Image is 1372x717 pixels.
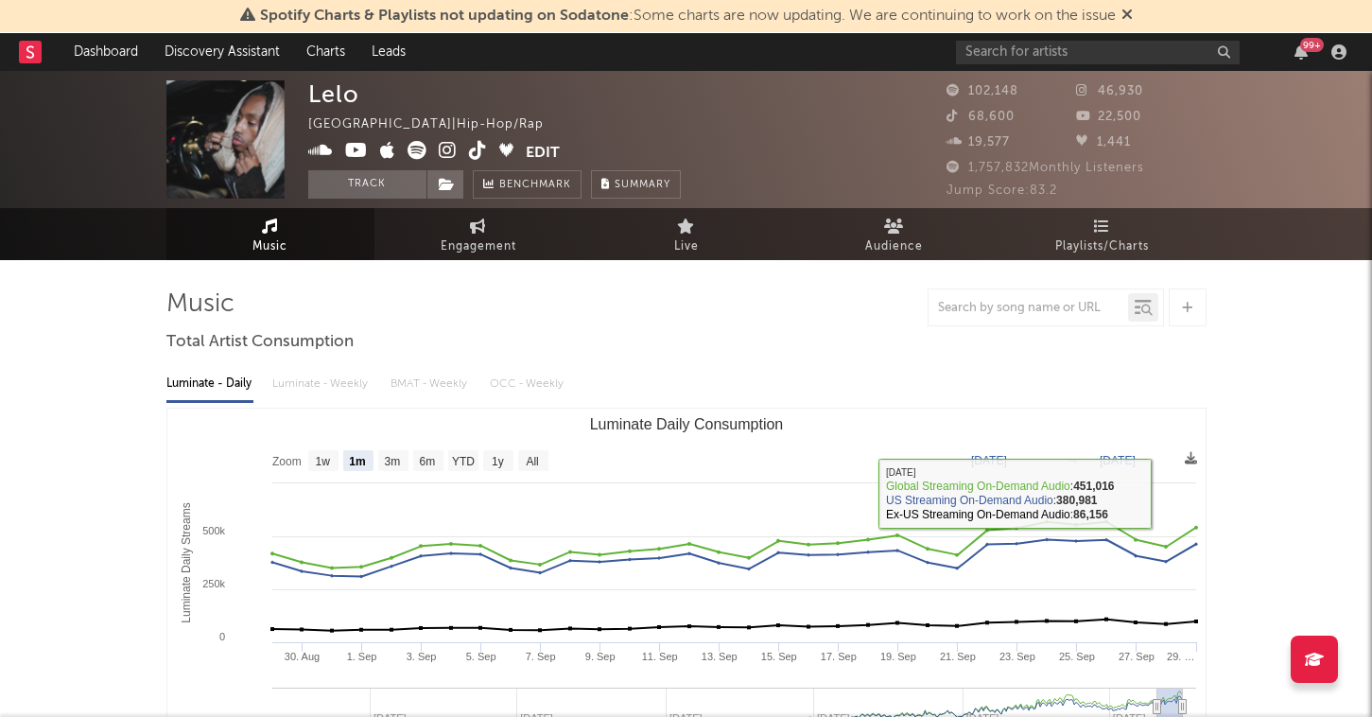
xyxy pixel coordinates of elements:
[499,174,571,197] span: Benchmark
[218,631,224,642] text: 0
[584,651,615,662] text: 9. Sep
[999,208,1207,260] a: Playlists/Charts
[1076,85,1143,97] span: 46,930
[284,651,319,662] text: 30. Aug
[451,455,474,468] text: YTD
[1100,454,1136,467] text: [DATE]
[1068,454,1079,467] text: →
[1294,44,1308,60] button: 99+
[419,455,435,468] text: 6m
[492,455,504,468] text: 1y
[591,170,681,199] button: Summary
[947,85,1018,97] span: 102,148
[879,651,915,662] text: 19. Sep
[272,455,302,468] text: Zoom
[293,33,358,71] a: Charts
[308,170,426,199] button: Track
[1167,651,1194,662] text: 29. …
[582,208,790,260] a: Live
[1076,136,1131,149] span: 1,441
[166,331,354,354] span: Total Artist Consumption
[641,651,677,662] text: 11. Sep
[166,208,374,260] a: Music
[526,141,560,165] button: Edit
[929,301,1128,316] input: Search by song name or URL
[473,170,582,199] a: Benchmark
[790,208,999,260] a: Audience
[202,578,225,589] text: 250k
[999,651,1034,662] text: 23. Sep
[151,33,293,71] a: Discovery Assistant
[1076,111,1141,123] span: 22,500
[202,525,225,536] text: 500k
[971,454,1007,467] text: [DATE]
[947,162,1144,174] span: 1,757,832 Monthly Listeners
[465,651,495,662] text: 5. Sep
[1300,38,1324,52] div: 99 +
[947,136,1010,149] span: 19,577
[1055,236,1149,258] span: Playlists/Charts
[1058,651,1094,662] text: 25. Sep
[525,651,555,662] text: 7. Sep
[865,236,923,258] span: Audience
[589,416,783,432] text: Luminate Daily Consumption
[346,651,376,662] text: 1. Sep
[674,236,699,258] span: Live
[179,502,192,622] text: Luminate Daily Streams
[615,180,670,190] span: Summary
[260,9,1116,24] span: : Some charts are now updating. We are continuing to work on the issue
[61,33,151,71] a: Dashboard
[956,41,1240,64] input: Search for artists
[939,651,975,662] text: 21. Sep
[308,114,565,136] div: [GEOGRAPHIC_DATA] | Hip-Hop/Rap
[384,455,400,468] text: 3m
[315,455,330,468] text: 1w
[406,651,436,662] text: 3. Sep
[166,368,253,400] div: Luminate - Daily
[1121,9,1133,24] span: Dismiss
[349,455,365,468] text: 1m
[947,184,1057,197] span: Jump Score: 83.2
[526,455,538,468] text: All
[701,651,737,662] text: 13. Sep
[358,33,419,71] a: Leads
[252,236,287,258] span: Music
[374,208,582,260] a: Engagement
[947,111,1015,123] span: 68,600
[820,651,856,662] text: 17. Sep
[441,236,516,258] span: Engagement
[260,9,629,24] span: Spotify Charts & Playlists not updating on Sodatone
[760,651,796,662] text: 15. Sep
[1119,651,1155,662] text: 27. Sep
[308,80,359,108] div: Lelo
